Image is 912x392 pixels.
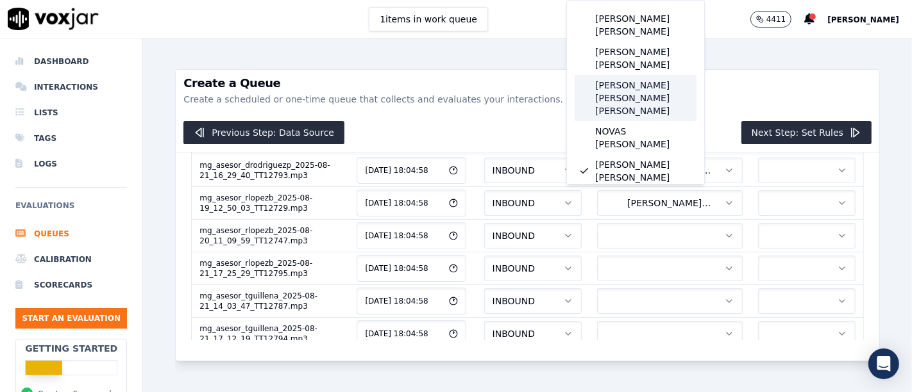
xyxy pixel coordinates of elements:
[750,11,792,28] button: 4411
[357,190,466,216] button: [DATE] 18:04:58
[8,8,99,30] img: voxjar logo
[575,8,697,42] div: [PERSON_NAME] [PERSON_NAME]
[605,197,724,209] span: [PERSON_NAME] [PERSON_NAME]
[183,121,344,144] button: Previous Step: Data Source
[192,219,347,252] td: mg_asesor_rlopezb_2025-08-20_11_09_59_TT12747.mp3
[766,14,786,24] p: 4411
[192,317,347,350] td: mg_asesor_tguillena_2025-08-21_17_12_19_TT12794.mp3
[357,255,466,282] button: [DATE] 18:04:58
[575,42,697,75] div: [PERSON_NAME] [PERSON_NAME]
[15,272,127,298] a: Scorecards
[15,126,127,151] a: Tags
[827,15,899,24] span: [PERSON_NAME]
[575,75,697,121] div: [PERSON_NAME] [PERSON_NAME] [PERSON_NAME]
[357,288,466,314] button: [DATE] 18:04:58
[493,229,535,242] span: INBOUND
[868,348,899,379] div: Open Intercom Messenger
[493,295,535,307] span: INBOUND
[493,327,535,340] span: INBOUND
[493,262,535,275] span: INBOUND
[357,320,466,347] button: [DATE] 18:04:58
[192,154,347,186] td: mg_asesor_drodriguezp_2025-08-21_16_29_40_TT12793.mp3
[493,164,535,177] span: INBOUND
[750,11,805,28] button: 4411
[15,74,127,100] a: Interactions
[183,78,872,89] h3: Create a Queue
[15,100,127,126] a: Lists
[15,198,127,221] h6: Evaluations
[357,157,466,184] button: [DATE] 18:04:58
[25,342,117,355] h2: Getting Started
[827,12,912,27] button: [PERSON_NAME]
[15,151,127,177] a: Logs
[192,252,347,284] td: mg_asesor_rlopezb_2025-08-21_17_25_29_TT12795.mp3
[192,284,347,317] td: mg_asesor_tguillena_2025-08-21_14_03_47_TT12787.mp3
[192,186,347,219] td: mg_asesor_rlopezb_2025-08-19_12_50_03_TT12729.mp3
[575,154,697,188] div: [PERSON_NAME] [PERSON_NAME]
[493,197,535,209] span: INBOUND
[741,121,872,144] button: Next Step: Set Rules
[15,247,127,272] a: Calibration
[15,221,127,247] a: Queues
[357,222,466,249] button: [DATE] 18:04:58
[183,93,872,106] p: Create a scheduled or one-time queue that collects and evaluates your interactions.
[15,49,127,74] a: Dashboard
[15,308,127,329] button: Start an Evaluation
[369,7,488,31] button: 1items in work queue
[575,121,697,154] div: NOVAS [PERSON_NAME]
